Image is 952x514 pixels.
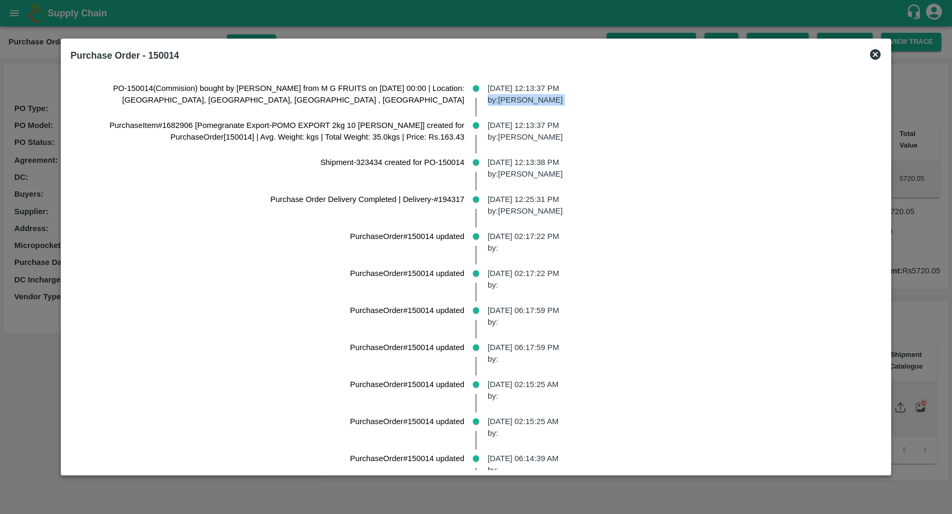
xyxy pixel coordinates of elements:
[79,305,464,316] p: PurchaseOrder#150014 updated
[488,120,873,143] p: [DATE] 12:13:37 PM by: [PERSON_NAME]
[70,50,179,61] b: Purchase Order - 150014
[488,268,873,291] p: [DATE] 02:17:22 PM by:
[488,453,873,476] p: [DATE] 06:14:39 AM by:
[79,120,464,143] p: PurchaseItem#1682906 [Pomegranate Export-POMO EXPORT 2kg 10 [PERSON_NAME]] created for PurchaseOr...
[488,82,873,106] p: [DATE] 12:13:37 PM by: [PERSON_NAME]
[79,231,464,242] p: PurchaseOrder#150014 updated
[79,342,464,353] p: PurchaseOrder#150014 updated
[488,305,873,328] p: [DATE] 06:17:59 PM by:
[79,268,464,279] p: PurchaseOrder#150014 updated
[79,416,464,427] p: PurchaseOrder#150014 updated
[488,416,873,439] p: [DATE] 02:15:25 AM by:
[488,379,873,402] p: [DATE] 02:15:25 AM by:
[79,157,464,168] p: Shipment-323434 created for PO-150014
[79,194,464,205] p: Purchase Order Delivery Completed | Delivery-#194317
[79,82,464,106] p: PO-150014(Commision) bought by [PERSON_NAME] from M G FRUITS on [DATE] 00:00 | Location: [GEOGRAP...
[488,342,873,365] p: [DATE] 06:17:59 PM by:
[79,453,464,464] p: PurchaseOrder#150014 updated
[79,379,464,390] p: PurchaseOrder#150014 updated
[488,194,873,217] p: [DATE] 12:25:31 PM by: [PERSON_NAME]
[488,231,873,254] p: [DATE] 02:17:22 PM by:
[488,157,873,180] p: [DATE] 12:13:38 PM by: [PERSON_NAME]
